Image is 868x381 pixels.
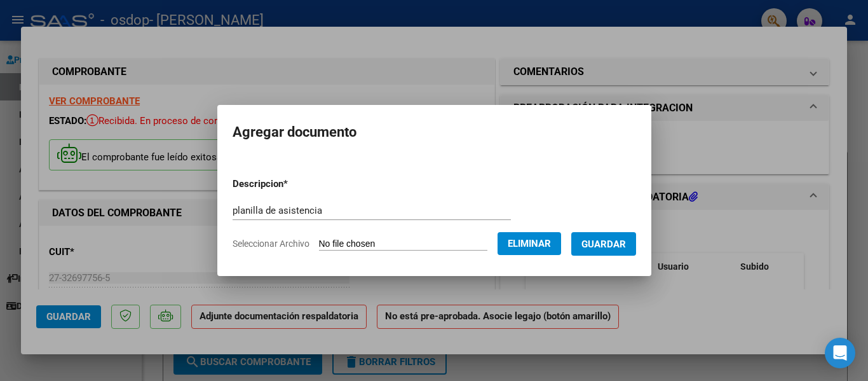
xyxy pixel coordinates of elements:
[233,239,309,249] span: Seleccionar Archivo
[498,232,561,255] button: Eliminar
[581,239,626,250] span: Guardar
[825,338,855,368] div: Open Intercom Messenger
[233,177,354,191] p: Descripcion
[508,238,551,249] span: Eliminar
[233,120,636,144] h2: Agregar documento
[571,232,636,256] button: Guardar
